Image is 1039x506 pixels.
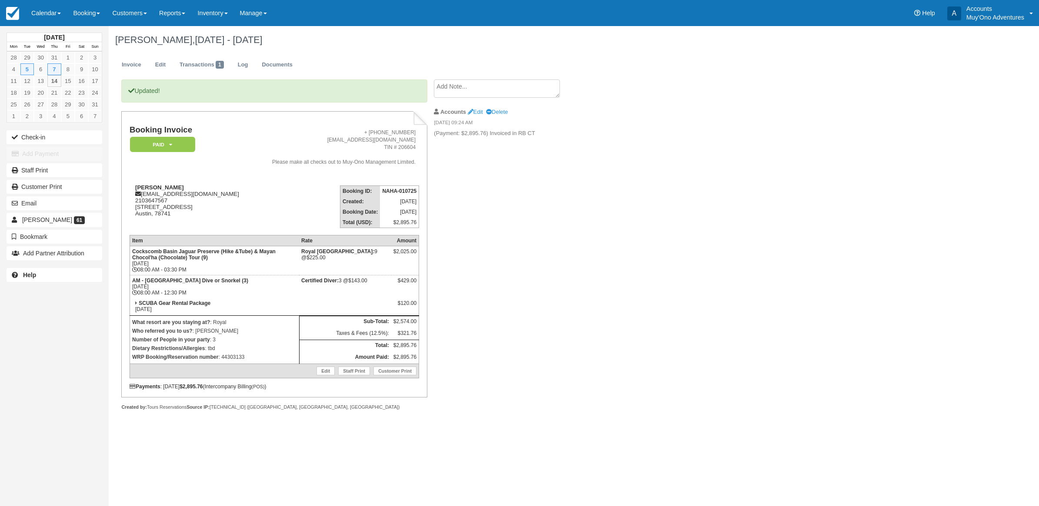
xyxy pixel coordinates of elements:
th: Tue [20,42,34,52]
a: 4 [47,110,61,122]
th: Sun [88,42,102,52]
strong: AM - [GEOGRAPHIC_DATA] Dive or Snorkel (3) [132,278,248,284]
span: [DATE] - [DATE] [195,34,262,45]
th: Amount Paid: [299,352,391,364]
td: [DATE] [380,196,419,207]
p: (Payment: $2,895.76) Invoiced in RB CT [434,129,580,138]
address: + [PHONE_NUMBER] [EMAIL_ADDRESS][DOMAIN_NAME] TIN # 206604 Please make all checks out to Muy-Ono ... [255,129,416,166]
b: Help [23,271,36,278]
th: Booking ID: [340,185,380,196]
a: 3 [88,52,102,63]
div: $429.00 [393,278,416,291]
strong: What resort are you staying at? [132,319,210,325]
span: $143.00 [348,278,367,284]
a: 27 [34,99,47,110]
a: 20 [34,87,47,99]
strong: [DATE] [44,34,64,41]
a: 1 [61,52,75,63]
div: $120.00 [393,300,416,313]
button: Add Payment [7,147,102,161]
th: Total (USD): [340,217,380,228]
a: 19 [20,87,34,99]
a: 28 [47,99,61,110]
strong: Certified Diver [301,278,339,284]
th: Booking Date: [340,207,380,217]
td: [DATE] 08:00 AM - 03:30 PM [130,246,299,275]
i: Help [914,10,920,16]
a: 25 [7,99,20,110]
p: : 44303133 [132,353,297,361]
a: Paid [130,136,192,152]
strong: WRP Booking/Reservation number [132,354,218,360]
a: 3 [34,110,47,122]
span: $225.00 [306,255,325,261]
a: 6 [34,63,47,75]
a: Staff Print [338,367,370,375]
strong: $2,895.76 [180,384,203,390]
td: $2,574.00 [391,316,419,327]
a: 30 [34,52,47,63]
div: A [947,7,961,20]
a: 5 [20,63,34,75]
a: 22 [61,87,75,99]
td: $2,895.76 [391,352,419,364]
span: Help [922,10,935,17]
td: [DATE] [380,207,419,217]
a: Staff Print [7,163,102,177]
a: 8 [61,63,75,75]
a: Edit [316,367,335,375]
a: 13 [34,75,47,87]
img: checkfront-main-nav-mini-logo.png [6,7,19,20]
a: Help [7,268,102,282]
th: Fri [61,42,75,52]
a: 24 [88,87,102,99]
a: 1 [7,110,20,122]
a: 4 [7,63,20,75]
th: Item [130,235,299,246]
a: 12 [20,75,34,87]
a: 11 [7,75,20,87]
div: $2,025.00 [393,248,416,261]
a: Log [231,56,255,73]
strong: Cockscomb Basin Jaguar Preserve (Hike &Tube) & Mayan Chocol'ha (Chocolate) Tour (9) [132,248,276,261]
strong: Dietary Restrictions/Allergies [132,345,205,351]
th: Sub-Total: [299,316,391,327]
strong: Number of People in your party [132,337,210,343]
a: 23 [75,87,88,99]
td: 9 @ [299,246,391,275]
strong: Accounts [440,109,466,115]
a: 30 [75,99,88,110]
p: Muy'Ono Adventures [966,13,1024,22]
p: : 3 [132,335,297,344]
p: Updated! [121,79,427,103]
td: [DATE] [130,298,299,316]
span: 1 [216,61,224,69]
th: Thu [47,42,61,52]
strong: SCUBA Gear Rental Package [139,300,210,306]
div: Tours Reservations [TECHNICAL_ID] ([GEOGRAPHIC_DATA], [GEOGRAPHIC_DATA], [GEOGRAPHIC_DATA]) [121,404,427,410]
a: 29 [61,99,75,110]
p: : Royal [132,318,297,327]
a: 18 [7,87,20,99]
p: : tbd [132,344,297,353]
a: 31 [47,52,61,63]
button: Bookmark [7,230,102,244]
a: 7 [88,110,102,122]
p: Accounts [966,4,1024,13]
a: 6 [75,110,88,122]
strong: [PERSON_NAME] [135,184,184,191]
td: Taxes & Fees (12.5%): [299,328,391,340]
a: Edit [149,56,172,73]
button: Check-in [7,130,102,144]
a: 16 [75,75,88,87]
strong: Created by: [121,404,147,410]
a: Documents [255,56,299,73]
a: 17 [88,75,102,87]
h1: Booking Invoice [130,126,252,135]
strong: Source IP: [186,404,210,410]
em: [DATE] 09:24 AM [434,119,580,129]
a: 2 [75,52,88,63]
a: Customer Print [7,180,102,194]
a: [PERSON_NAME] 61 [7,213,102,227]
a: 29 [20,52,34,63]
